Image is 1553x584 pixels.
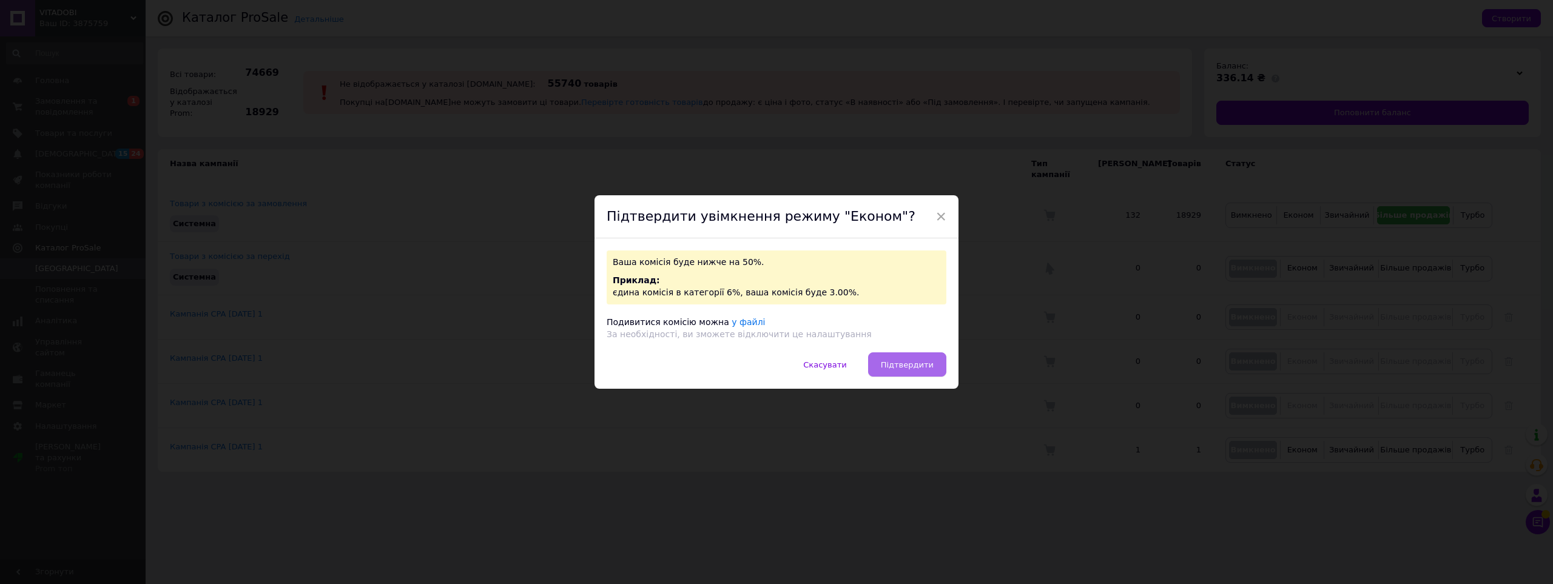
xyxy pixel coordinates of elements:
[803,360,846,369] span: Скасувати
[732,317,765,327] a: у файлі
[868,352,946,377] button: Підтвердити
[613,287,859,297] span: єдина комісія в категорії 6%, ваша комісія буде 3.00%.
[935,206,946,227] span: ×
[595,195,958,239] div: Підтвердити увімкнення режиму "Економ"?
[790,352,859,377] button: Скасувати
[881,360,934,369] span: Підтвердити
[613,257,764,267] span: Ваша комісія буде нижче на 50%.
[613,275,660,285] span: Приклад:
[607,317,729,327] span: Подивитися комісію можна
[607,329,872,339] span: За необхідності, ви зможете відключити це налаштування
